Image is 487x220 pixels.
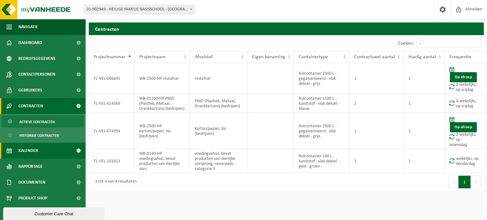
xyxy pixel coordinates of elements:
span: Contracten [18,98,43,114]
td: 2-wekelijks, op woensdag [445,113,484,149]
span: Contractueel aantal [354,54,395,60]
td: Rolcontainer 140 L - kunststof - vlak deksel - geel - groen [294,149,349,173]
span: Projectnaam [139,54,166,60]
label: Zoeken: [398,41,414,46]
span: Huidig aantal [408,54,436,60]
td: 1 [404,63,445,94]
span: Historiek contracten [19,129,59,141]
span: Afvalstof [195,54,213,60]
td: 1 [404,94,445,113]
td: karton/papier, los (bedrijven) [190,113,247,149]
button: Next [471,176,481,188]
td: Rolcontainer 2500 L - gegalvaniseerd - vlak deksel - grijs [294,63,349,94]
a: Historiek contracten [2,129,84,141]
td: 1 [404,149,445,173]
td: TL-VEL-006645 [89,63,134,94]
span: 01-902949 - HEILIGE FAMILIE BASISSCHOOL - TIELT [84,5,194,14]
span: Projectnummer [94,54,126,60]
td: Rolcontainer 2500 L - gegalvaniseerd - vlak deksel - grijs [294,113,349,149]
td: PMD (Plastiek, Metaal, Drankkartons) (bedrijven) [190,94,247,113]
span: Frequentie [449,54,471,60]
span: Eigen benaming [252,54,285,60]
td: 1 [349,113,404,149]
td: WB-2500-HP restafval [134,63,190,94]
td: TL-VEL-101013 [89,149,134,173]
span: Product Shop [18,190,47,206]
td: WB-0140-HP voedingsafval, bevat producten van dierlijke oors [134,149,190,173]
a: Op afroep [450,72,477,82]
td: 1 [349,63,404,94]
div: 1 tot 4 van 4 resultaten [92,176,137,188]
span: Kalender [18,143,38,159]
span: 01-902949 - HEILIGE FAMILIE BASISSCHOOL - TIELT [84,5,195,14]
button: Previous [448,176,458,188]
td: 2-wekelijks, op vrijdag [445,63,484,94]
span: Gebruikers [18,82,42,98]
iframe: chat widget [3,206,106,220]
td: 4-wekelijks, op vrijdag [445,94,484,113]
a: Actieve contracten [2,116,84,128]
td: Rolcontainer 1100 L - kunststof - vlak deksel - blauw [294,94,349,113]
td: 1 [349,94,404,113]
span: Documenten [18,174,45,190]
td: 1 [404,113,445,149]
td: WB-2500-HP karton/papier, los (bedrijven) [134,113,190,149]
span: Dashboard [18,35,42,51]
td: WB-01100-HP PMD (Plastiek, Metaal, Drankkartons) (bedrijven) [134,94,190,113]
button: 1 [458,176,471,188]
td: voedingsafval, bevat producten van dierlijke oorsprong, onverpakt, categorie 3 [190,149,247,173]
span: Actieve contracten [19,116,55,128]
span: Navigatie [18,19,38,35]
span: Rapportage [18,159,43,174]
td: TL-VEL-014569 [89,94,134,113]
h2: Contracten [89,22,484,35]
td: TL-VEL-074994 [89,113,134,149]
span: Containertype [299,54,328,60]
td: 1 [349,149,404,173]
td: restafval [190,63,247,94]
a: Op afroep [450,122,477,132]
span: Bedrijfsgegevens [18,51,55,66]
span: Contactpersonen [18,66,55,82]
td: wekelijks, op donderdag [445,149,484,173]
